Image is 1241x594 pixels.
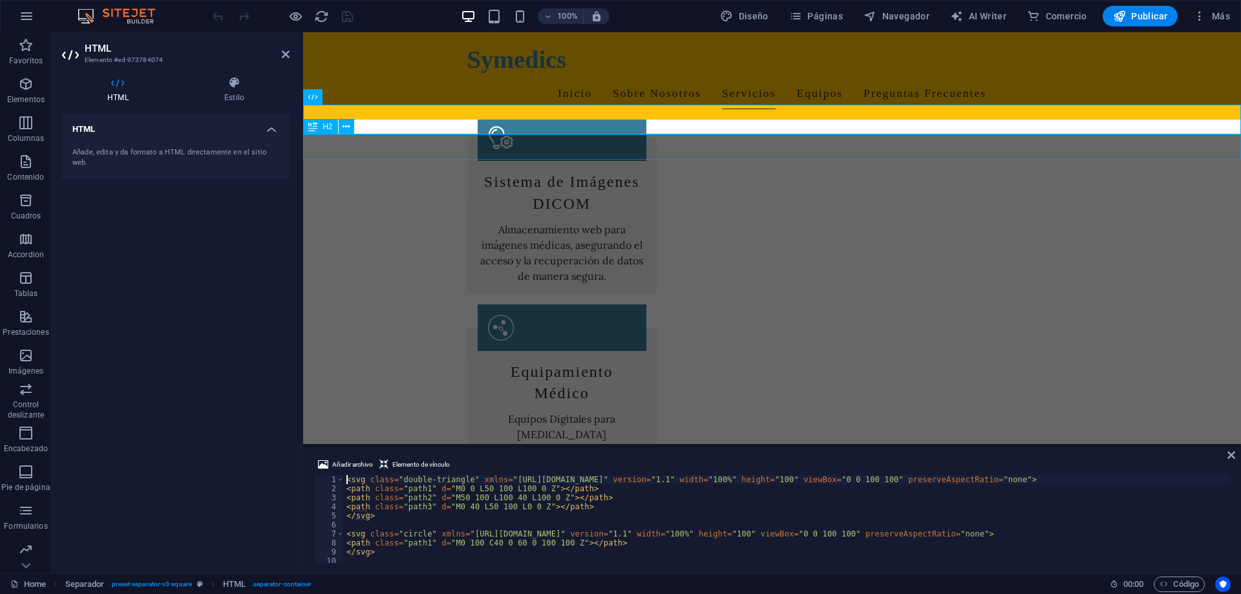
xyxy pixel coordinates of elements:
[1103,6,1178,27] button: Publicar
[316,457,375,472] button: Añadir archivo
[65,577,312,592] nav: breadcrumb
[62,76,179,103] h4: HTML
[789,10,843,23] span: Páginas
[557,8,578,24] h6: 100%
[251,577,312,592] span: . separator-container
[4,443,48,454] p: Encabezado
[864,10,929,23] span: Navegador
[314,502,345,511] div: 4
[314,520,345,529] div: 6
[715,6,774,27] button: Diseño
[9,56,43,66] p: Favoritos
[314,493,345,502] div: 3
[1027,10,1087,23] span: Comercio
[314,511,345,520] div: 5
[314,9,329,24] i: Volver a cargar página
[8,249,44,260] p: Accordion
[65,577,105,592] span: Haz clic para seleccionar y doble clic para editar
[314,538,345,547] div: 8
[314,475,345,484] div: 1
[945,6,1012,27] button: AI Writer
[1154,577,1205,592] button: Código
[314,484,345,493] div: 2
[858,6,935,27] button: Navegador
[1215,577,1231,592] button: Usercentrics
[62,114,290,137] h4: HTML
[314,557,345,566] div: 10
[1,482,50,493] p: Pie de página
[8,133,45,143] p: Columnas
[8,366,43,376] p: Imágenes
[1160,577,1199,592] span: Código
[314,547,345,557] div: 9
[784,6,848,27] button: Páginas
[377,457,452,472] button: Elemento de vínculo
[323,123,332,131] span: H2
[720,10,769,23] span: Diseño
[538,8,584,24] button: 100%
[1132,579,1134,589] span: :
[109,577,192,592] span: . preset-separator-v3-square
[715,6,774,27] div: Diseño (Ctrl+Alt+Y)
[392,457,450,472] span: Elemento de vínculo
[10,577,46,592] a: Haz clic para cancelar la selección y doble clic para abrir páginas
[314,529,345,538] div: 7
[1110,577,1144,592] h6: Tiempo de la sesión
[7,94,45,105] p: Elementos
[332,457,373,472] span: Añadir archivo
[4,521,47,531] p: Formularios
[1113,10,1168,23] span: Publicar
[1022,6,1092,27] button: Comercio
[313,8,329,24] button: reload
[7,172,44,182] p: Contenido
[950,10,1006,23] span: AI Writer
[1123,577,1143,592] span: 00 00
[14,288,38,299] p: Tablas
[1188,6,1235,27] button: Más
[85,54,264,66] h3: Elemento #ed-973784074
[591,10,602,22] i: Al redimensionar, ajustar el nivel de zoom automáticamente para ajustarse al dispositivo elegido.
[85,43,290,54] h2: HTML
[3,327,48,337] p: Prestaciones
[1193,10,1230,23] span: Más
[197,580,203,588] i: Este elemento es un preajuste personalizable
[74,8,171,24] img: Editor Logo
[72,147,279,169] div: Añade, edita y da formato a HTML directamente en el sitio web.
[223,577,246,592] span: Haz clic para seleccionar y doble clic para editar
[11,211,41,221] p: Cuadros
[288,8,303,24] button: Haz clic para salir del modo de previsualización y seguir editando
[179,76,290,103] h4: Estilo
